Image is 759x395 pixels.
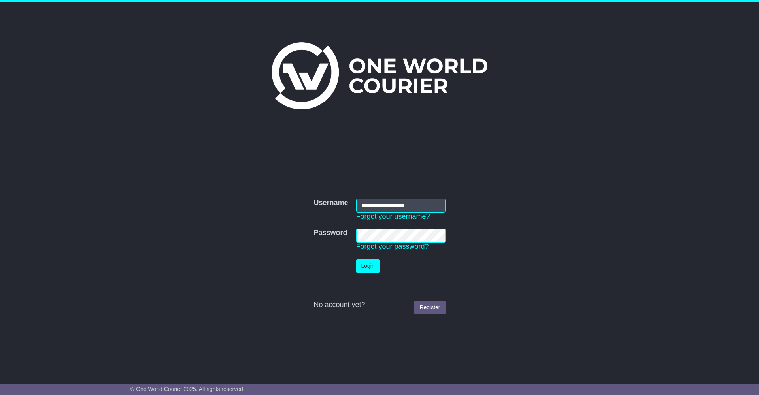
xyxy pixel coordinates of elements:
label: Password [313,229,347,237]
label: Username [313,199,348,207]
span: © One World Courier 2025. All rights reserved. [130,386,245,392]
a: Forgot your username? [356,213,430,220]
a: Forgot your password? [356,243,429,250]
img: One World [272,42,487,109]
div: No account yet? [313,301,445,309]
a: Register [414,301,445,314]
button: Login [356,259,380,273]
